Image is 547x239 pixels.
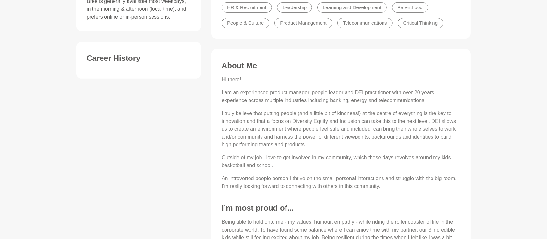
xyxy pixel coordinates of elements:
[222,76,460,84] p: Hi there!
[222,89,460,104] p: I am an experienced product manager, people leader and DEI practitioner with over 20 years experi...
[222,110,460,149] p: I truly believe that putting people (and a little bit of kindness!) at the centre of everything i...
[87,53,190,63] h3: Career History
[222,61,460,71] h3: About Me
[222,175,460,190] p: An introverted people person I thrive on the small personal interactions and struggle with the bi...
[222,154,460,169] p: Outside of my job I love to get involved in my community, which these days revolves around my kid...
[222,203,460,213] h3: I’m most proud of...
